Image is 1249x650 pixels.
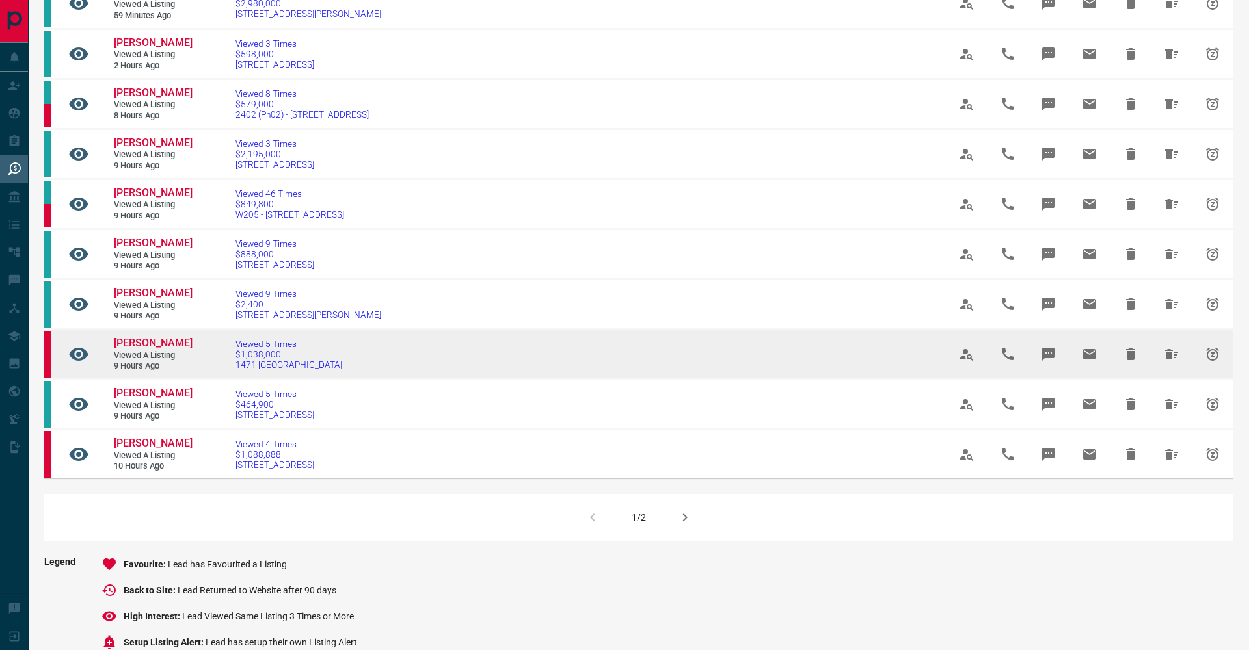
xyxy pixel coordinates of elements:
span: Call [992,239,1023,270]
span: Hide All from Jinsook Shin [1156,138,1187,170]
span: Call [992,188,1023,220]
span: Call [992,289,1023,320]
span: [STREET_ADDRESS] [235,460,314,470]
a: Viewed 5 Times$1,038,0001471 [GEOGRAPHIC_DATA] [235,339,342,370]
a: [PERSON_NAME] [114,337,192,350]
span: [PERSON_NAME] [114,437,193,449]
span: 2 hours ago [114,60,192,71]
span: [PERSON_NAME] [114,136,193,149]
span: Email [1074,439,1105,470]
div: condos.ca [44,381,51,428]
span: Email [1074,389,1105,420]
span: Hide All from Tanvi Chitnis [1156,38,1187,70]
div: condos.ca [44,181,51,204]
span: Hide [1115,439,1146,470]
span: Viewed 3 Times [235,138,314,149]
span: Call [992,138,1023,170]
a: Viewed 4 Times$1,088,888[STREET_ADDRESS] [235,439,314,470]
span: Viewed 8 Times [235,88,369,99]
span: [PERSON_NAME] [114,36,193,49]
span: High Interest [124,611,182,621]
span: [STREET_ADDRESS] [235,159,314,170]
span: $849,800 [235,199,344,209]
div: 1/2 [632,512,646,523]
span: Call [992,339,1023,370]
span: Hide [1115,289,1146,320]
span: 9 hours ago [114,411,192,422]
span: Message [1033,88,1064,120]
span: Message [1033,138,1064,170]
span: $464,900 [235,399,314,409]
span: Snooze [1197,239,1228,270]
span: Hide [1115,38,1146,70]
span: [PERSON_NAME] [114,287,193,299]
span: Hide [1115,339,1146,370]
span: Back to Site [124,585,178,595]
span: 9 hours ago [114,161,192,172]
a: [PERSON_NAME] [114,437,192,450]
span: Viewed 9 Times [235,239,314,249]
span: Hide All from Rob Desouza [1156,88,1187,120]
span: [PERSON_NAME] [114,337,193,349]
div: property.ca [44,204,51,227]
span: View Profile [951,188,982,220]
span: Snooze [1197,339,1228,370]
span: Viewed a Listing [114,200,192,211]
span: Hide All from Yeminai Rahn [1156,389,1187,420]
span: Call [992,389,1023,420]
a: [PERSON_NAME] [114,136,192,150]
a: Viewed 5 Times$464,900[STREET_ADDRESS] [235,389,314,420]
span: [PERSON_NAME] [114,387,193,399]
span: Snooze [1197,138,1228,170]
span: Email [1074,339,1105,370]
span: 9 hours ago [114,361,192,372]
span: Lead has Favourited a Listing [168,559,287,569]
span: Snooze [1197,439,1228,470]
span: View Profile [951,289,982,320]
span: $2,400 [235,299,381,309]
span: [PERSON_NAME] [114,86,193,99]
span: Email [1074,88,1105,120]
div: property.ca [44,104,51,127]
span: Message [1033,389,1064,420]
span: Call [992,88,1023,120]
span: Lead has setup their own Listing Alert [206,637,357,647]
span: $598,000 [235,49,314,59]
span: Viewed 46 Times [235,188,344,199]
span: Email [1074,188,1105,220]
a: [PERSON_NAME] [114,187,192,200]
span: Call [992,439,1023,470]
span: Viewed a Listing [114,99,192,110]
a: Viewed 9 Times$888,000[STREET_ADDRESS] [235,239,314,270]
a: Viewed 3 Times$2,195,000[STREET_ADDRESS] [235,138,314,170]
span: [STREET_ADDRESS][PERSON_NAME] [235,309,381,320]
span: Viewed a Listing [114,350,192,361]
span: Viewed a Listing [114,149,192,161]
a: Viewed 46 Times$849,800W205 - [STREET_ADDRESS] [235,188,344,220]
span: Email [1074,239,1105,270]
span: Snooze [1197,38,1228,70]
a: [PERSON_NAME] [114,36,192,50]
span: [STREET_ADDRESS] [235,409,314,420]
span: Message [1033,239,1064,270]
span: Message [1033,439,1064,470]
div: property.ca [44,331,51,378]
span: Hide All from Kiruthika Nagendran [1156,339,1187,370]
span: $579,000 [235,99,369,109]
a: [PERSON_NAME] [114,86,192,100]
span: Snooze [1197,188,1228,220]
span: 9 hours ago [114,211,192,222]
span: Viewed a Listing [114,400,192,411]
a: [PERSON_NAME] [114,237,192,250]
span: Viewed a Listing [114,300,192,311]
span: [STREET_ADDRESS] [235,59,314,70]
span: Viewed 5 Times [235,339,342,349]
span: Message [1033,38,1064,70]
span: 1471 [GEOGRAPHIC_DATA] [235,359,342,370]
span: Lead Viewed Same Listing 3 Times or More [182,611,354,621]
span: Hide All from Olivia Li [1156,239,1187,270]
span: Hide [1115,188,1146,220]
span: Snooze [1197,289,1228,320]
span: 9 hours ago [114,311,192,322]
span: 2402 (Ph02) - [STREET_ADDRESS] [235,109,369,120]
